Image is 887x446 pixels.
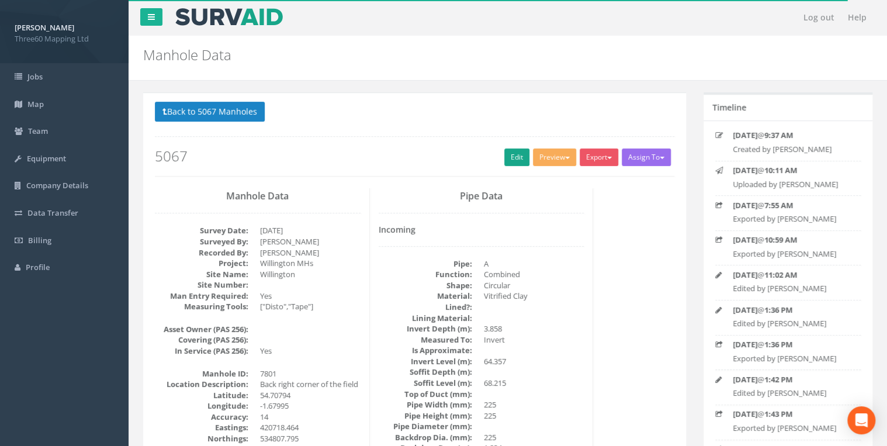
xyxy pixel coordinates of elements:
[379,291,472,302] dt: Material:
[379,323,472,334] dt: Invert Depth (m):
[379,269,472,280] dt: Function:
[764,234,797,245] strong: 10:59 AM
[379,367,472,378] dt: Soffit Depth (m):
[27,99,44,109] span: Map
[484,269,584,280] dd: Combined
[379,356,472,367] dt: Invert Level (m):
[155,301,248,312] dt: Measuring Tools:
[733,165,757,175] strong: [DATE]
[484,258,584,269] dd: A
[155,236,248,247] dt: Surveyed By:
[379,225,584,234] h4: Incoming
[26,262,50,272] span: Profile
[484,378,584,389] dd: 68.215
[260,412,361,423] dd: 14
[764,374,792,385] strong: 1:42 PM
[764,305,792,315] strong: 1:36 PM
[155,279,248,291] dt: Site Number:
[484,399,584,410] dd: 225
[379,389,472,400] dt: Top of Duct (mm):
[733,179,851,190] p: Uploaded by [PERSON_NAME]
[733,165,851,176] p: @
[379,432,472,443] dt: Backdrop Dia. (mm):
[155,412,248,423] dt: Accuracy:
[484,432,584,443] dd: 225
[764,339,792,350] strong: 1:36 PM
[260,247,361,258] dd: [PERSON_NAME]
[155,258,248,269] dt: Project:
[260,301,361,312] dd: ["Disto","Tape"]
[733,353,851,364] p: Exported by [PERSON_NAME]
[733,234,757,245] strong: [DATE]
[260,368,361,379] dd: 7801
[379,280,472,291] dt: Shape:
[155,225,248,236] dt: Survey Date:
[733,339,851,350] p: @
[260,291,361,302] dd: Yes
[622,148,671,166] button: Assign To
[764,130,793,140] strong: 9:37 AM
[733,200,757,210] strong: [DATE]
[27,208,78,218] span: Data Transfer
[733,423,851,434] p: Exported by [PERSON_NAME]
[260,345,361,357] dd: Yes
[733,269,757,280] strong: [DATE]
[379,191,584,202] h3: Pipe Data
[484,291,584,302] dd: Vitrified Clay
[733,374,757,385] strong: [DATE]
[733,248,851,260] p: Exported by [PERSON_NAME]
[28,126,48,136] span: Team
[733,318,851,329] p: Edited by [PERSON_NAME]
[733,374,851,385] p: @
[155,390,248,401] dt: Latitude:
[379,345,472,356] dt: Is Approximate:
[764,269,797,280] strong: 11:02 AM
[484,280,584,291] dd: Circular
[733,305,757,315] strong: [DATE]
[733,144,851,155] p: Created by [PERSON_NAME]
[155,334,248,345] dt: Covering (PAS 256):
[764,165,797,175] strong: 10:11 AM
[155,368,248,379] dt: Manhole ID:
[155,324,248,335] dt: Asset Owner (PAS 256):
[27,71,43,82] span: Jobs
[504,148,529,166] a: Edit
[155,269,248,280] dt: Site Name:
[28,235,51,246] span: Billing
[155,102,265,122] button: Back to 5067 Manholes
[379,258,472,269] dt: Pipe:
[155,379,248,390] dt: Location Description:
[733,130,851,141] p: @
[764,409,792,419] strong: 1:43 PM
[733,269,851,281] p: @
[260,269,361,280] dd: Willington
[15,22,74,33] strong: [PERSON_NAME]
[260,390,361,401] dd: 54.70794
[15,33,114,44] span: Three60 Mapping Ltd
[733,213,851,224] p: Exported by [PERSON_NAME]
[484,356,584,367] dd: 64.357
[733,339,757,350] strong: [DATE]
[379,313,472,324] dt: Lining Material:
[379,378,472,389] dt: Soffit Level (m):
[484,334,584,345] dd: Invert
[733,409,851,420] p: @
[379,334,472,345] dt: Measured To:
[155,400,248,412] dt: Longitude:
[260,236,361,247] dd: [PERSON_NAME]
[260,433,361,444] dd: 534807.795
[155,345,248,357] dt: In Service (PAS 256):
[26,180,88,191] span: Company Details
[379,421,472,432] dt: Pipe Diameter (mm):
[712,103,746,112] h5: Timeline
[733,305,851,316] p: @
[379,399,472,410] dt: Pipe Width (mm):
[155,422,248,433] dt: Eastings:
[733,283,851,294] p: Edited by [PERSON_NAME]
[733,409,757,419] strong: [DATE]
[379,302,472,313] dt: Lined?:
[533,148,576,166] button: Preview
[155,148,674,164] h2: 5067
[379,410,472,421] dt: Pipe Height (mm):
[260,422,361,433] dd: 420718.464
